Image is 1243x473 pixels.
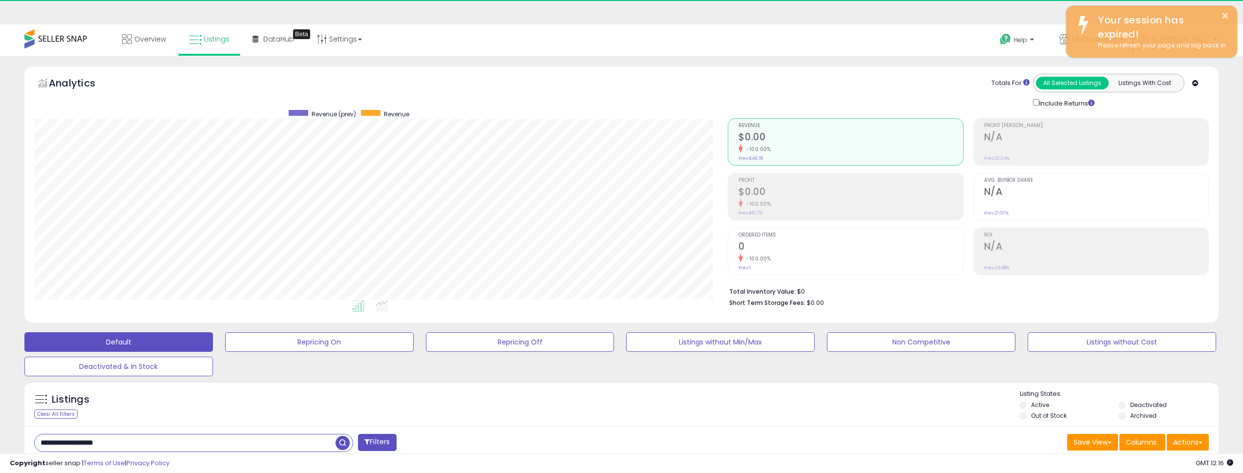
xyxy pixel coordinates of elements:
a: DataHub [245,24,301,54]
small: Prev: $10.75 [738,210,762,216]
small: -100.00% [743,255,771,262]
label: Active [1031,401,1049,409]
div: Clear All Filters [34,409,78,419]
button: All Selected Listings [1036,77,1109,89]
h5: Listings [52,393,89,407]
a: Listings [182,24,237,54]
a: Terms of Use [84,458,125,468]
a: Privacy Policy [126,458,169,468]
b: Total Inventory Value: [729,287,796,296]
li: $0 [729,285,1201,297]
small: Prev: 1 [738,265,751,271]
small: Prev: 22.04% [984,155,1010,161]
h2: N/A [984,241,1208,254]
small: -100.00% [743,146,771,153]
button: Repricing Off [426,332,614,352]
small: Prev: $48.78 [738,155,763,161]
div: Your session has expired! [1091,13,1230,41]
button: Non Competitive [827,332,1015,352]
span: Profit [738,178,963,183]
span: Help [1014,36,1027,44]
i: Get Help [999,33,1011,45]
button: Save View [1067,434,1118,451]
span: ROI [984,233,1208,238]
div: Totals For [991,79,1030,88]
span: DataHub [263,34,294,44]
button: Listings without Min/Max [626,332,815,352]
p: Listing States: [1020,389,1219,399]
button: Listings without Cost [1028,332,1216,352]
span: Revenue [384,110,409,118]
div: Please refresh your page and log back in [1091,41,1230,50]
h5: Analytics [49,76,114,92]
a: Settings [310,24,369,54]
button: Columns [1119,434,1165,451]
h2: N/A [984,131,1208,145]
span: Columns [1126,437,1157,447]
div: seller snap | | [10,459,169,468]
a: Overview [115,24,173,54]
a: Help [992,26,1044,56]
small: -100.00% [743,200,771,208]
span: Revenue (prev) [312,110,356,118]
h2: N/A [984,186,1208,199]
button: Default [24,332,213,352]
h2: $0.00 [738,131,963,145]
button: Filters [358,434,396,451]
div: Tooltip anchor [293,29,310,39]
span: Avg. Buybox Share [984,178,1208,183]
div: Include Returns [1026,97,1106,108]
h2: $0.00 [738,186,963,199]
label: Archived [1130,411,1157,420]
label: Out of Stock [1031,411,1067,420]
button: Deactivated & In Stock [24,357,213,376]
small: Prev: 21.00% [984,210,1009,216]
label: Deactivated [1130,401,1167,409]
span: Revenue [738,123,963,129]
b: Short Term Storage Fees: [729,299,805,307]
span: Overview [134,34,166,44]
span: Ordered Items [738,233,963,238]
button: Actions [1167,434,1209,451]
span: Listings [204,34,230,44]
a: MyQuickMart [1052,24,1131,56]
span: $0.00 [807,298,824,307]
span: Profit [PERSON_NAME] [984,123,1208,129]
span: 2025-10-14 12:16 GMT [1196,458,1233,468]
small: Prev: 43.88% [984,265,1010,271]
strong: Copyright [10,458,45,468]
button: Repricing On [225,332,414,352]
h2: 0 [738,241,963,254]
button: Listings With Cost [1108,77,1181,89]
